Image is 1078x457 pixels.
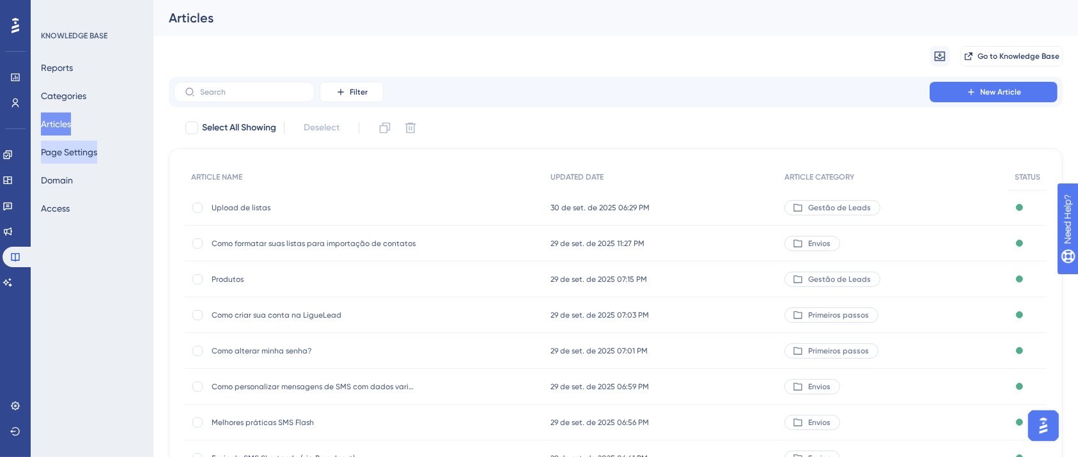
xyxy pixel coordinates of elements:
span: New Article [980,87,1021,97]
input: Search [200,88,304,97]
span: Select All Showing [202,120,276,136]
button: Categories [41,84,86,107]
span: Primeiros passos [808,310,869,320]
span: Filter [350,87,368,97]
span: 29 de set. de 2025 06:56 PM [551,417,649,428]
button: Go to Knowledge Base [960,46,1063,66]
span: Upload de listas [212,203,416,213]
span: Como personalizar mensagens de SMS com dados variáveis? [212,382,416,392]
span: ARTICLE CATEGORY [785,172,854,182]
iframe: UserGuiding AI Assistant Launcher [1024,407,1063,445]
span: Como formatar suas listas para importação de contatos [212,238,416,249]
button: Filter [320,82,384,102]
span: Envios [808,417,831,428]
span: UPDATED DATE [551,172,604,182]
button: Reports [41,56,73,79]
span: Envios [808,382,831,392]
button: Domain [41,169,73,192]
span: Gestão de Leads [808,203,871,213]
span: 29 de set. de 2025 06:59 PM [551,382,649,392]
span: STATUS [1015,172,1040,182]
span: 29 de set. de 2025 11:27 PM [551,238,644,249]
span: Produtos [212,274,416,284]
span: 29 de set. de 2025 07:03 PM [551,310,649,320]
span: ARTICLE NAME [191,172,242,182]
button: Page Settings [41,141,97,164]
span: Como alterar minha senha? [212,346,416,356]
button: Articles [41,112,71,136]
span: Primeiros passos [808,346,869,356]
span: Melhores práticas SMS Flash [212,417,416,428]
span: Envios [808,238,831,249]
span: Gestão de Leads [808,274,871,284]
button: New Article [930,82,1058,102]
span: Need Help? [30,3,80,19]
span: Deselect [304,120,340,136]
button: Access [41,197,70,220]
div: KNOWLEDGE BASE [41,31,107,41]
span: Go to Knowledge Base [978,51,1059,61]
span: 29 de set. de 2025 07:01 PM [551,346,648,356]
span: 29 de set. de 2025 07:15 PM [551,274,647,284]
button: Deselect [292,116,351,139]
div: Articles [169,9,1031,27]
span: 30 de set. de 2025 06:29 PM [551,203,650,213]
span: Como criar sua conta na LigueLead [212,310,416,320]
